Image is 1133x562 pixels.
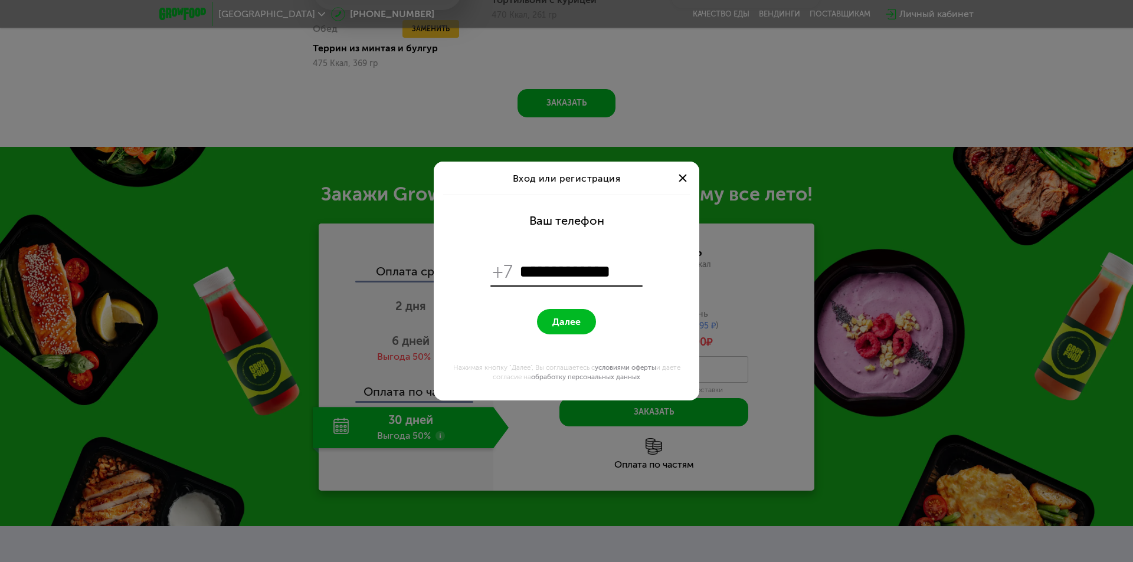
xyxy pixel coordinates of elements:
[595,363,656,372] a: условиями оферты
[552,316,581,327] span: Далее
[513,173,620,184] span: Вход или регистрация
[531,373,640,381] a: обработку персональных данных
[537,309,596,334] button: Далее
[529,213,604,228] div: Ваш телефон
[441,363,692,382] div: Нажимая кнопку "Далее", Вы соглашаетесь с и даете согласие на
[493,261,514,283] span: +7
